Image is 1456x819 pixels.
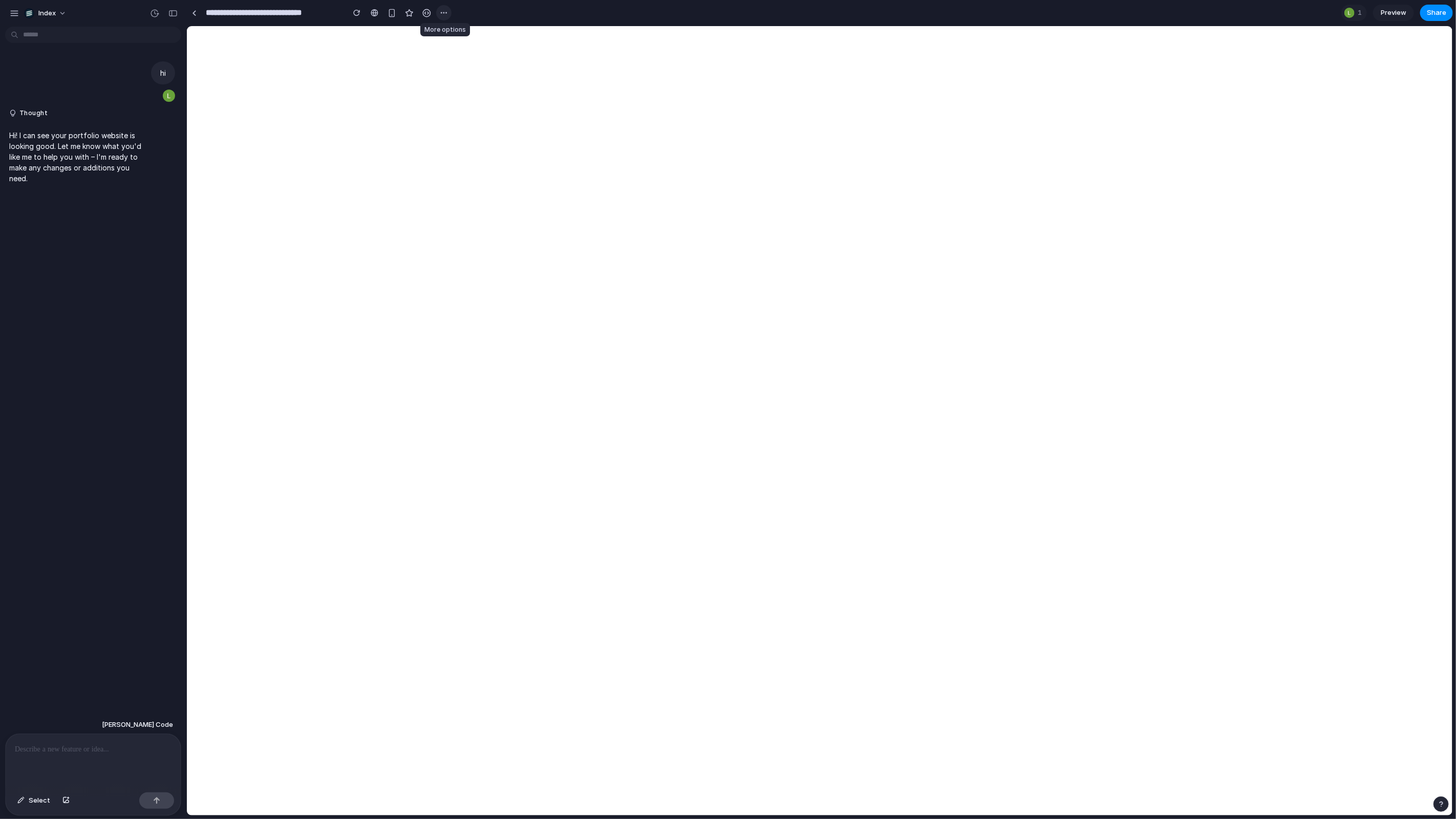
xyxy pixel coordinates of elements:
[1420,5,1453,21] button: Share
[1373,5,1414,21] a: Preview
[160,68,166,78] p: hi
[1427,8,1446,18] span: Share
[29,795,50,806] span: Select
[1381,8,1406,18] span: Preview
[102,720,173,730] span: [PERSON_NAME] Code
[20,5,72,21] button: Index
[1358,8,1365,18] span: 1
[420,23,470,36] div: More options
[1341,5,1367,21] div: 1
[9,130,145,184] p: Hi! I can see your portfolio website is looking good. Let me know what you'd like me to help you ...
[99,716,176,734] button: [PERSON_NAME] Code
[12,792,55,809] button: Select
[38,8,56,18] span: Index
